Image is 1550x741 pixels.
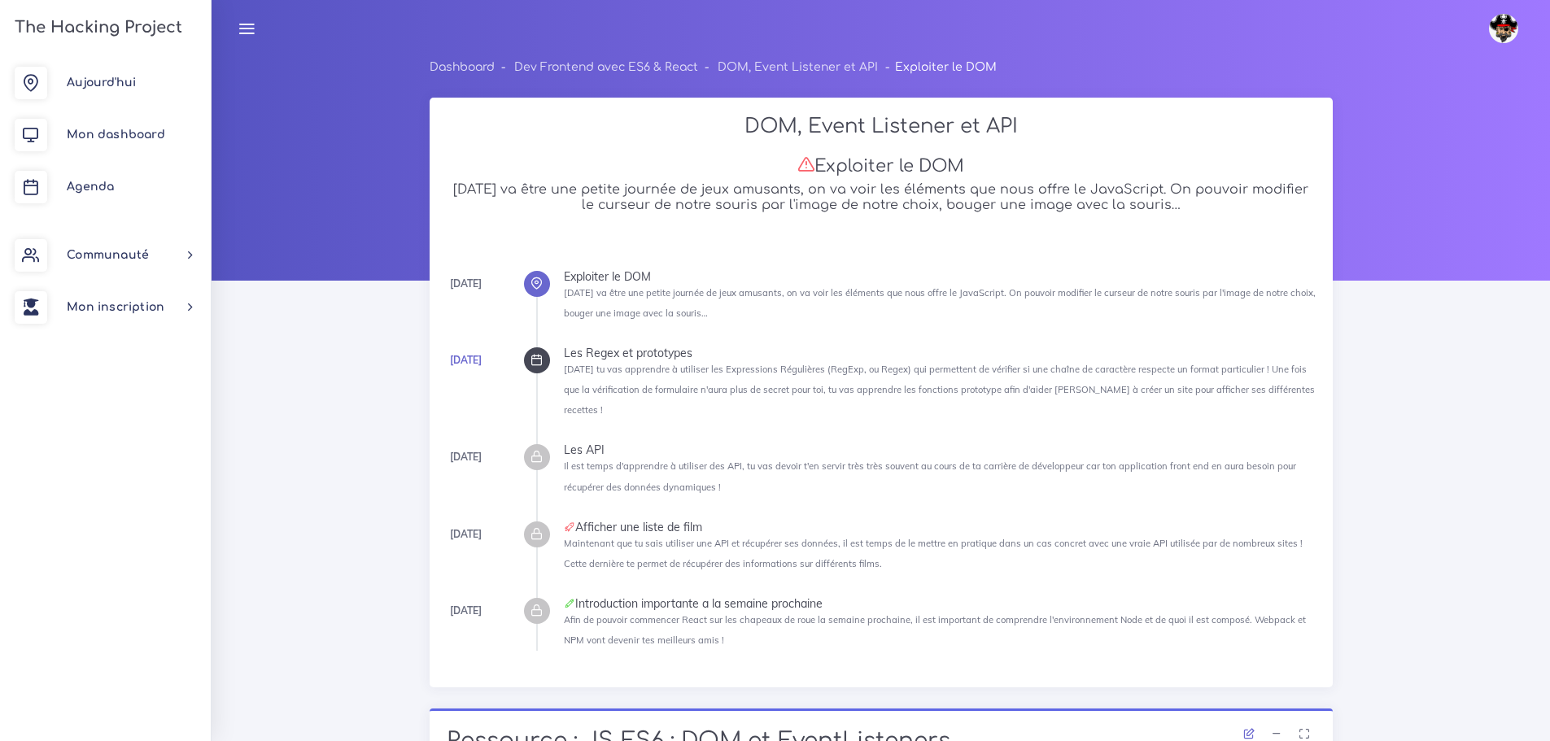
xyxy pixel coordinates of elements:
span: Communauté [67,249,149,261]
h3: Exploiter le DOM [447,155,1316,177]
small: Il est temps d'apprendre à utiliser des API, tu vas devoir t'en servir très très souvent au cours... [564,460,1296,492]
span: Mon dashboard [67,129,165,141]
span: Aujourd'hui [67,76,136,89]
a: [DATE] [450,354,482,366]
div: Les Regex et prototypes [564,347,1316,359]
div: Introduction importante a la semaine prochaine [564,598,1316,609]
li: Exploiter le DOM [878,57,996,77]
div: Les API [564,444,1316,455]
a: Dashboard [430,61,495,73]
div: [DATE] [450,602,482,620]
div: Afficher une liste de film [564,521,1316,533]
span: Mon inscription [67,301,164,313]
div: Exploiter le DOM [564,271,1316,282]
small: [DATE] va être une petite journée de jeux amusants, on va voir les éléments que nous offre le Jav... [564,287,1316,319]
a: DOM, Event Listener et API [718,61,878,73]
h2: DOM, Event Listener et API [447,115,1316,138]
h5: [DATE] va être une petite journée de jeux amusants, on va voir les éléments que nous offre le Jav... [447,182,1316,213]
span: Agenda [67,181,114,193]
div: [DATE] [450,448,482,466]
div: [DATE] [450,525,482,543]
div: [DATE] [450,275,482,293]
img: avatar [1489,14,1518,43]
h3: The Hacking Project [10,19,182,37]
small: [DATE] tu vas apprendre à utiliser les Expressions Régulières (RegExp, ou Regex) qui permettent d... [564,364,1315,416]
a: Dev Frontend avec ES6 & React [514,61,698,73]
small: Afin de pouvoir commencer React sur les chapeaux de roue la semaine prochaine, il est important d... [564,614,1306,646]
small: Maintenant que tu sais utiliser une API et récupérer ses données, il est temps de le mettre en pr... [564,538,1303,569]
